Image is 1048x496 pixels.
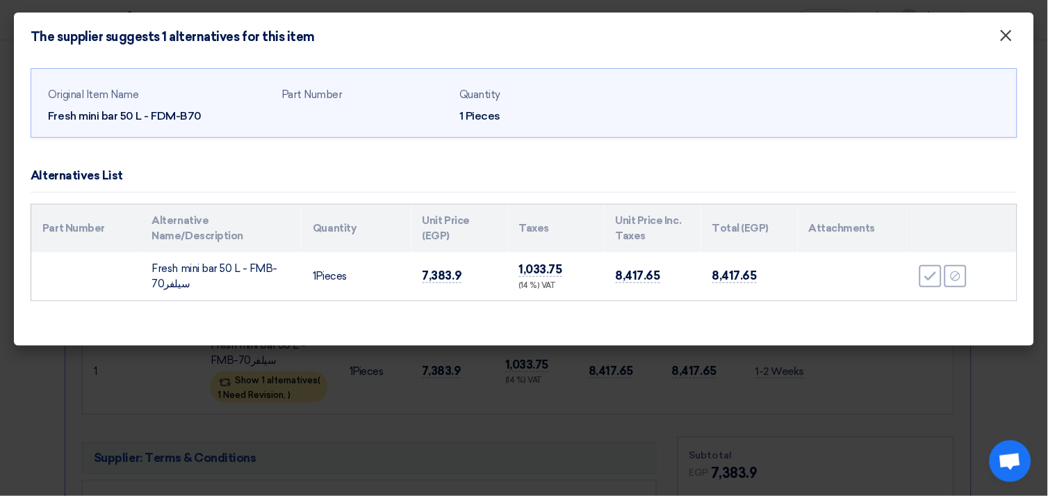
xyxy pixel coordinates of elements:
div: Fresh mini bar 50 L - FDM-B70 [48,108,270,125]
th: Total (EGP) [701,205,798,253]
span: × [999,25,1013,53]
th: Alternative Name/Description [141,205,302,253]
div: 1 Pieces [459,108,626,125]
span: 8,417.65 [616,269,660,283]
th: Taxes [508,205,605,253]
span: 1,033.75 [519,262,562,277]
td: Pieces [302,253,411,301]
div: Original Item Name [48,87,270,103]
span: 1 [313,270,316,282]
span: 7,383.9 [423,269,462,283]
th: Unit Price Inc. Taxes [605,205,701,253]
div: Part Number [281,87,448,103]
th: Part Number [31,205,141,253]
td: Fresh mini bar 50 L - FMB-70سيلفر [141,253,302,301]
th: Quantity [302,205,411,253]
h4: The supplier suggests 1 alternatives for this item [31,29,315,45]
div: (14 %) VAT [519,280,593,292]
div: Alternatives List [31,167,123,185]
th: Attachments [798,205,908,253]
div: Open chat [990,440,1031,482]
span: 8,417.65 [712,269,757,283]
th: Unit Price (EGP) [411,205,508,253]
button: Close [988,22,1024,50]
div: Quantity [459,87,626,103]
